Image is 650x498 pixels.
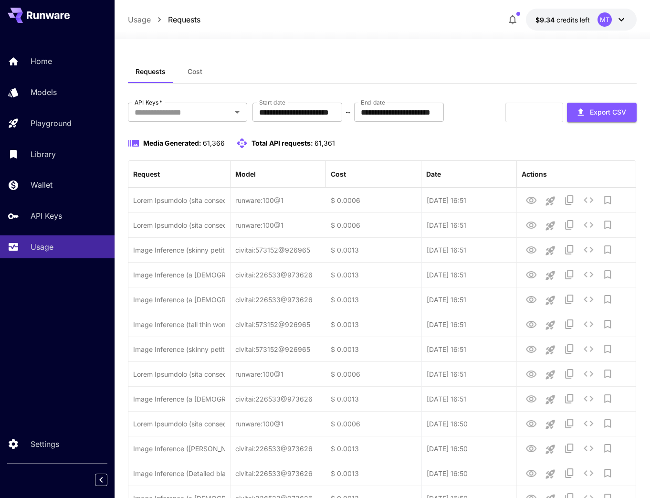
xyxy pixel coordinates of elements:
a: Usage [128,14,151,25]
nav: breadcrumb [128,14,200,25]
div: Cost [331,170,346,178]
p: Models [31,86,57,98]
label: Start date [259,98,285,106]
div: $9.33648 [535,15,590,25]
p: ~ [346,106,351,118]
div: Model [235,170,256,178]
p: Playground [31,117,72,129]
button: Collapse sidebar [95,474,107,486]
span: Requests [136,67,166,76]
button: Open [231,106,244,119]
span: Cost [188,67,202,76]
span: credits left [556,16,590,24]
label: API Keys [135,98,162,106]
p: Usage [31,241,53,253]
p: Library [31,148,56,160]
div: Actions [522,170,547,178]
div: Collapse sidebar [102,471,115,488]
p: API Keys [31,210,62,222]
p: Wallet [31,179,52,191]
button: $9.33648MT [526,9,637,31]
a: Requests [168,14,200,25]
div: MT [598,12,612,27]
div: Request [133,170,160,178]
span: Media Generated: [143,139,201,147]
button: Export CSV [567,103,637,122]
p: Settings [31,438,59,450]
span: 61,366 [203,139,225,147]
span: Total API requests: [252,139,313,147]
span: 61,361 [315,139,335,147]
span: $9.34 [535,16,556,24]
p: Home [31,55,52,67]
div: Date [426,170,441,178]
label: End date [361,98,385,106]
